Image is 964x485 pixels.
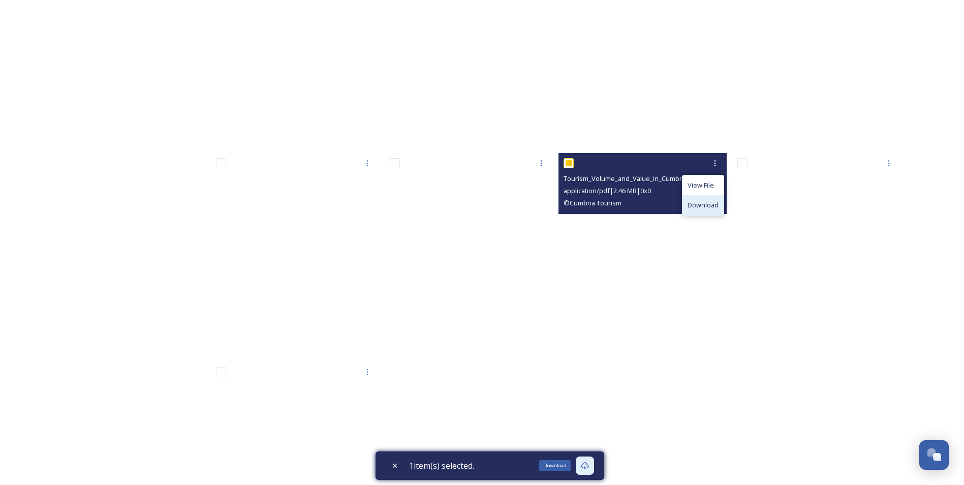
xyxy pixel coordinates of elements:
div: Download [539,460,571,471]
button: Open Chat [919,440,949,470]
span: application/pdf | 2.46 MB | 0 x 0 [564,186,651,195]
span: © Cumbria Tourism [564,198,621,207]
span: Tourism_Volume_and_Value_in_Cumbria_2024.pdf [564,174,717,183]
span: 1 item(s) selected. [409,460,474,472]
span: Download [688,200,719,210]
span: View File [688,180,714,190]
